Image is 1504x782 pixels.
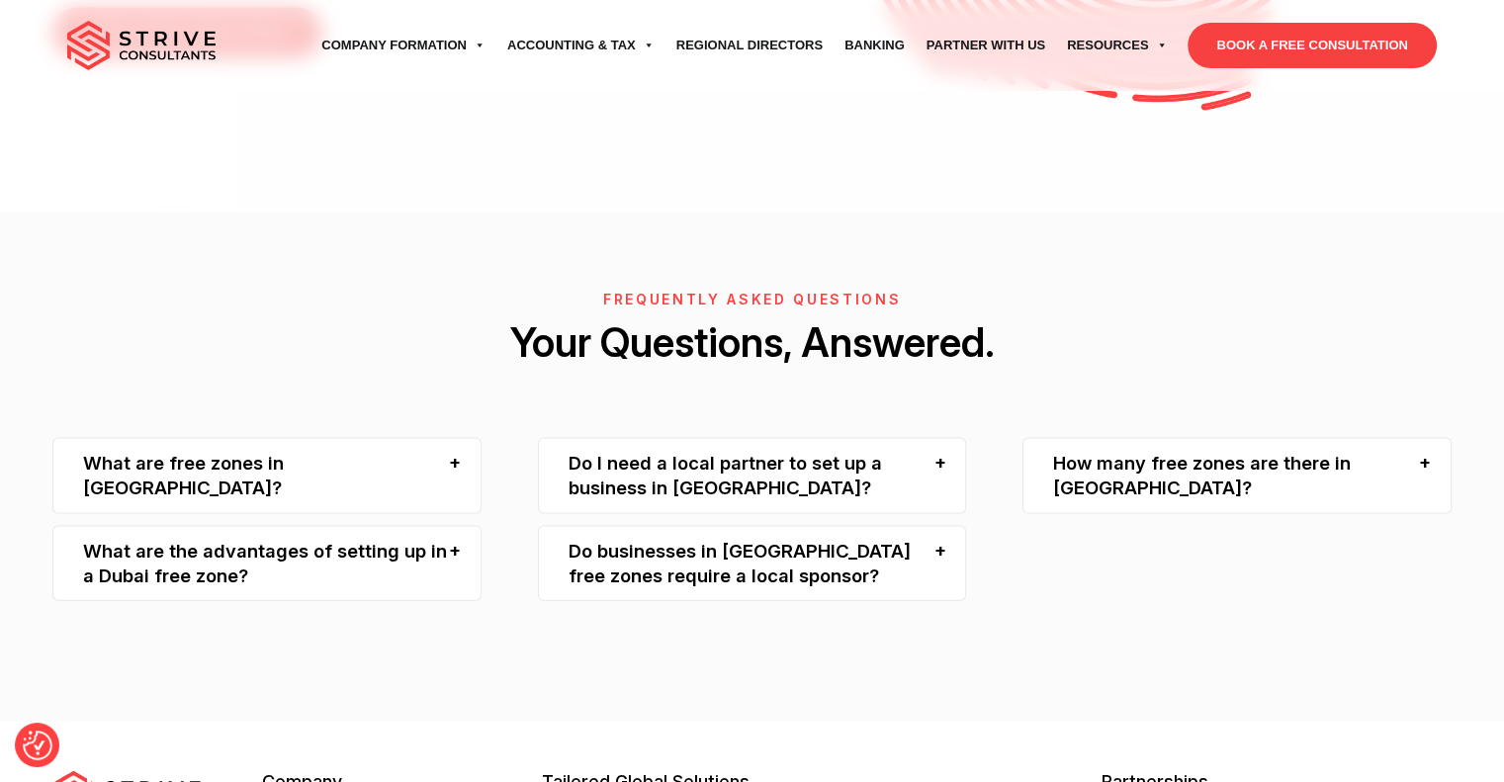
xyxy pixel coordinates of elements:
div: What are free zones in [GEOGRAPHIC_DATA]? [52,438,482,514]
div: What are the advantages of setting up in a Dubai free zone? [52,526,482,602]
img: Revisit consent button [23,731,52,760]
div: Do I need a local partner to set up a business in [GEOGRAPHIC_DATA]? [538,438,967,514]
div: How many free zones are there in [GEOGRAPHIC_DATA]? [1022,438,1452,514]
button: Consent Preferences [23,731,52,760]
div: Do businesses in [GEOGRAPHIC_DATA] free zones require a local sponsor? [538,526,967,602]
a: Company Formation [310,18,496,73]
a: BOOK A FREE CONSULTATION [1188,23,1436,68]
img: main-logo.svg [67,21,216,70]
a: Banking [834,18,916,73]
a: Partner with Us [916,18,1056,73]
a: Resources [1056,18,1178,73]
a: Regional Directors [665,18,834,73]
a: Accounting & Tax [496,18,665,73]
